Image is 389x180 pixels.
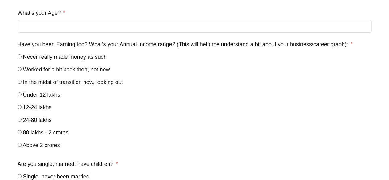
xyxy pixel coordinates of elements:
span: 12-24 lakhs [23,104,52,110]
span: In the midst of transition now, looking out [23,79,123,85]
span: Above 2 crores [23,142,60,148]
span: Single, never been married [23,174,89,180]
input: Never really made money as such [18,54,22,58]
input: In the midst of transition now, looking out [18,80,22,84]
input: 24-80 lakhs [18,118,22,122]
input: 12-24 lakhs [18,105,22,109]
span: 80 lakhs - 2 crores [23,130,69,136]
span: Never really made money as such [23,54,107,60]
input: Worked for a bit back then, not now [18,67,22,71]
input: Single, never been married [18,174,22,178]
input: What’s your Age? [18,20,372,33]
input: Under 12 lakhs [18,92,22,96]
label: What’s your Age? [18,7,65,18]
span: 24-80 lakhs [23,117,52,123]
input: Above 2 crores [18,143,22,147]
label: Are you single, married, have children? [18,158,118,170]
label: Have you been Earning too? What’s your Annual Income range? (This will help me understand a bit a... [18,39,353,50]
span: Worked for a bit back then, not now [23,66,110,73]
span: Under 12 lakhs [23,92,60,98]
input: 80 lakhs - 2 crores [18,130,22,134]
